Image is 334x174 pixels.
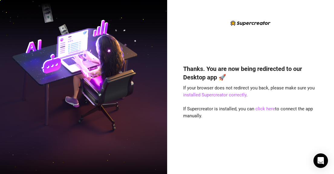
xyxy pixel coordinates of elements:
[230,20,271,26] img: logo-BBDzfeDw.svg
[255,106,275,112] a: click here
[183,85,315,98] span: If your browser does not redirect you back, please make sure you .
[313,153,328,168] div: Open Intercom Messenger
[183,65,318,82] h4: Thanks. You are now being redirected to our Desktop app 🚀
[183,92,246,98] a: installed Supercreator correctly
[183,106,313,119] span: If Supercreator is installed, you can to connect the app manually.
